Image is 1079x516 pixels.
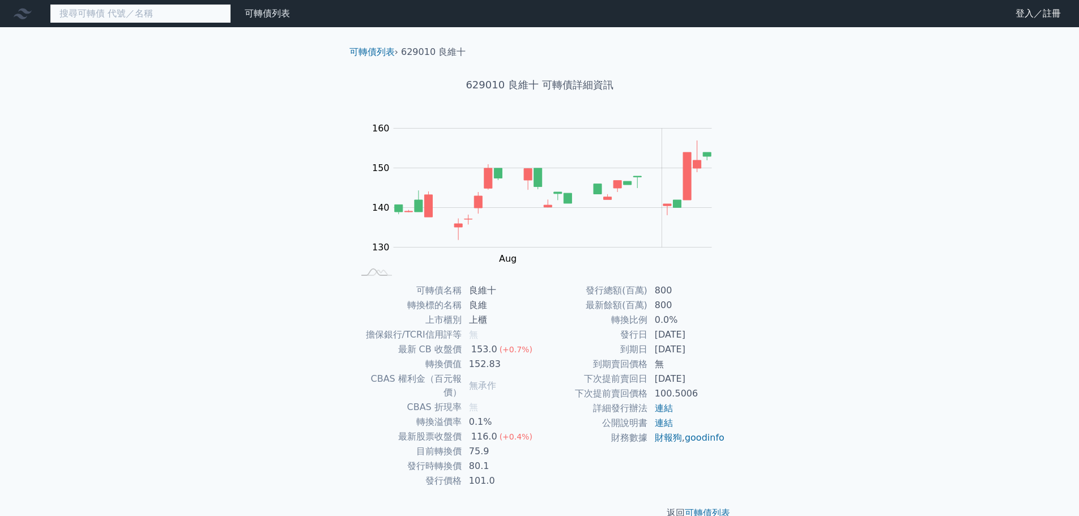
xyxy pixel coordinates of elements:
[354,429,462,444] td: 最新股票收盤價
[685,432,724,443] a: goodinfo
[354,283,462,298] td: 可轉債名稱
[354,357,462,372] td: 轉換價值
[469,402,478,412] span: 無
[462,474,540,488] td: 101.0
[462,357,540,372] td: 152.83
[354,372,462,400] td: CBAS 權利金（百元報價）
[648,357,726,372] td: 無
[499,253,517,264] tspan: Aug
[655,403,673,413] a: 連結
[245,8,290,19] a: 可轉債列表
[648,283,726,298] td: 800
[648,313,726,327] td: 0.0%
[648,342,726,357] td: [DATE]
[372,242,390,253] tspan: 130
[540,386,648,401] td: 下次提前賣回價格
[354,474,462,488] td: 發行價格
[372,163,390,173] tspan: 150
[462,415,540,429] td: 0.1%
[354,342,462,357] td: 最新 CB 收盤價
[540,342,648,357] td: 到期日
[349,46,395,57] a: 可轉債列表
[540,372,648,386] td: 下次提前賣回日
[340,77,739,93] h1: 629010 良維十 可轉債詳細資訊
[354,327,462,342] td: 擔保銀行/TCRI信用評等
[540,357,648,372] td: 到期賣回價格
[462,283,540,298] td: 良維十
[401,45,466,59] li: 629010 良維十
[469,430,500,443] div: 116.0
[540,416,648,430] td: 公開說明書
[648,372,726,386] td: [DATE]
[354,298,462,313] td: 轉換標的名稱
[540,283,648,298] td: 發行總額(百萬)
[366,123,729,264] g: Chart
[50,4,231,23] input: 搜尋可轉債 代號／名稱
[372,202,390,213] tspan: 140
[372,123,390,134] tspan: 160
[462,313,540,327] td: 上櫃
[648,327,726,342] td: [DATE]
[354,415,462,429] td: 轉換溢價率
[354,400,462,415] td: CBAS 折現率
[354,313,462,327] td: 上市櫃別
[462,444,540,459] td: 75.9
[462,298,540,313] td: 良維
[354,444,462,459] td: 目前轉換價
[648,386,726,401] td: 100.5006
[540,327,648,342] td: 發行日
[648,298,726,313] td: 800
[469,343,500,356] div: 153.0
[349,45,398,59] li: ›
[1007,5,1070,23] a: 登入／註冊
[500,432,532,441] span: (+0.4%)
[469,329,478,340] span: 無
[540,313,648,327] td: 轉換比例
[462,459,540,474] td: 80.1
[655,417,673,428] a: 連結
[540,430,648,445] td: 財務數據
[540,401,648,416] td: 詳細發行辦法
[354,459,462,474] td: 發行時轉換價
[648,430,726,445] td: ,
[540,298,648,313] td: 最新餘額(百萬)
[469,380,496,391] span: 無承作
[655,432,682,443] a: 財報狗
[500,345,532,354] span: (+0.7%)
